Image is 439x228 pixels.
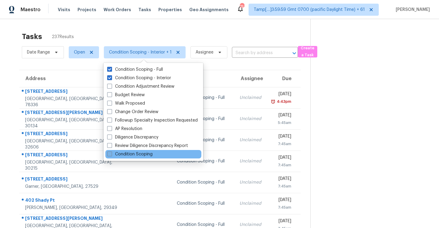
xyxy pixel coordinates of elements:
[25,88,122,96] div: [STREET_ADDRESS]
[25,96,122,108] div: [GEOGRAPHIC_DATA], [GEOGRAPHIC_DATA], 78336
[25,197,122,205] div: 402 Shady Pt
[177,116,230,122] div: Condition Scoping - Full
[189,7,229,13] span: Geo Assignments
[107,75,171,81] label: Condition Scoping - Interior
[21,7,41,13] span: Maestro
[271,91,291,99] div: [DATE]
[172,70,235,87] th: Type
[232,48,281,58] input: Search by address
[177,222,230,228] div: Condition Scoping - Full
[239,95,261,101] div: Unclaimed
[107,100,145,106] label: Walk Proposed
[158,7,182,13] span: Properties
[58,7,70,13] span: Visits
[298,46,317,57] button: Create a Task
[107,126,142,132] label: AP Resolution
[276,99,291,105] div: 4:43pm
[239,158,261,164] div: Unclaimed
[301,45,314,59] span: Create a Task
[25,138,122,150] div: [GEOGRAPHIC_DATA], [GEOGRAPHIC_DATA], 32606
[271,155,291,162] div: [DATE]
[74,49,85,55] span: Open
[19,70,127,87] th: Address
[107,92,145,98] label: Budget Review
[254,7,365,13] span: Tamp[…]3:59:59 Gmt 0700 (pacific Daylight Time) + 61
[271,218,291,226] div: [DATE]
[196,49,213,55] span: Assignee
[240,4,244,10] div: 757
[25,131,122,138] div: [STREET_ADDRESS]
[25,205,122,211] div: [PERSON_NAME], [GEOGRAPHIC_DATA], 29349
[25,184,122,190] div: Garner, [GEOGRAPHIC_DATA], 27529
[78,7,96,13] span: Projects
[177,158,230,164] div: Condition Scoping - Full
[107,83,174,90] label: Condition Adjustment Review
[25,176,122,184] div: [STREET_ADDRESS]
[290,49,299,57] button: Open
[138,8,151,12] span: Tasks
[27,49,50,55] span: Date Range
[239,222,261,228] div: Unclaimed
[239,179,261,185] div: Unclaimed
[271,133,291,141] div: [DATE]
[107,151,153,157] label: Condition Scoping
[104,7,131,13] span: Work Orders
[107,67,163,73] label: Condition Scoping - Full
[22,34,42,40] h2: Tasks
[109,49,172,55] span: Condition Scoping - Interior + 1
[271,99,276,105] img: Overdue Alarm Icon
[107,109,158,115] label: Change Order Review
[52,34,74,40] span: 237 Results
[271,141,291,147] div: 7:45am
[25,152,122,159] div: [STREET_ADDRESS]
[239,200,261,207] div: Unclaimed
[177,179,230,185] div: Condition Scoping - Full
[107,143,188,149] label: Review Diligence Discrepancy Report
[25,109,122,117] div: [STREET_ADDRESS][PERSON_NAME]
[25,117,122,129] div: [GEOGRAPHIC_DATA], [GEOGRAPHIC_DATA], 30134
[271,183,291,189] div: 7:45am
[239,116,261,122] div: Unclaimed
[177,137,230,143] div: Condition Scoping - Full
[107,117,198,123] label: Followup Specialty Inspection Requested
[271,162,291,168] div: 7:45am
[239,137,261,143] div: Unclaimed
[235,70,266,87] th: Assignee
[271,176,291,183] div: [DATE]
[271,112,291,120] div: [DATE]
[271,197,291,204] div: [DATE]
[271,204,291,210] div: 7:45am
[177,200,230,207] div: Condition Scoping - Full
[25,159,122,171] div: [GEOGRAPHIC_DATA], [GEOGRAPHIC_DATA], 30215
[266,70,301,87] th: Due
[177,95,230,101] div: Condition Scoping - Full
[271,120,291,126] div: 5:45am
[393,7,430,13] span: [PERSON_NAME]
[107,134,158,140] label: Diligence Discrepancy
[25,215,122,223] div: [STREET_ADDRESS][PERSON_NAME]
